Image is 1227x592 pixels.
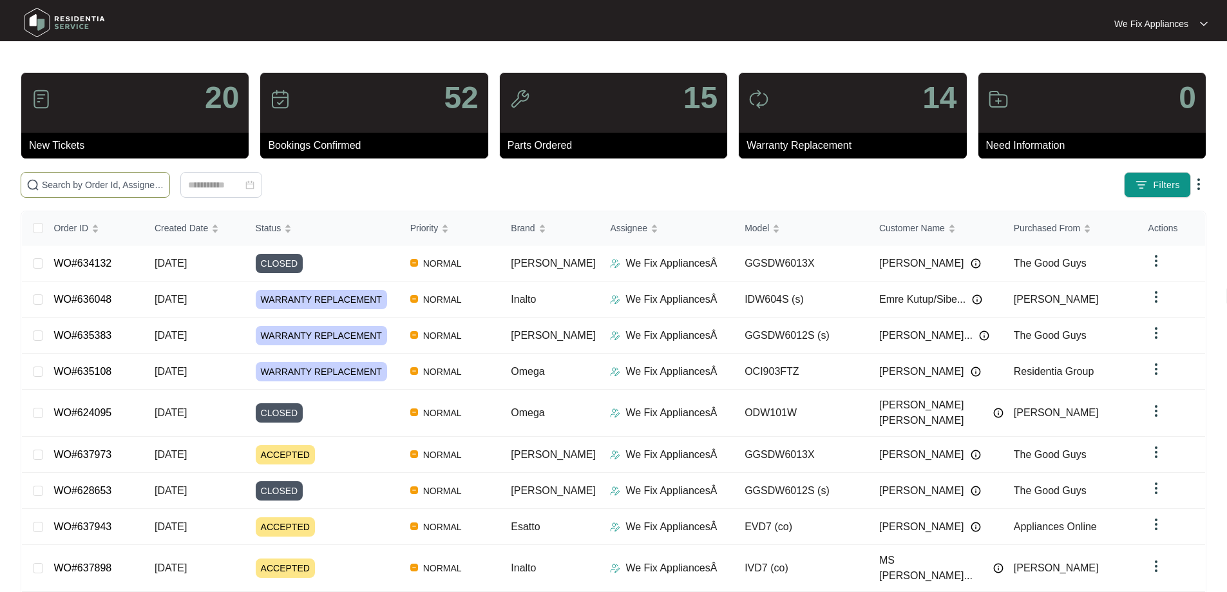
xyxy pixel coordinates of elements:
[53,330,111,341] a: WO#635383
[205,82,239,113] p: 20
[1200,21,1208,27] img: dropdown arrow
[610,258,620,269] img: Assigner Icon
[410,450,418,458] img: Vercel Logo
[993,408,1003,418] img: Info icon
[971,367,981,377] img: Info icon
[31,89,52,110] img: icon
[1014,258,1087,269] span: The Good Guys
[53,449,111,460] a: WO#637973
[879,447,964,463] span: [PERSON_NAME]
[1014,221,1080,235] span: Purchased From
[418,483,467,499] span: NORMAL
[625,560,717,576] p: We Fix AppliancesÂ
[1191,177,1206,192] img: dropdown arrow
[418,560,467,576] span: NORMAL
[418,519,467,535] span: NORMAL
[155,407,187,418] span: [DATE]
[53,407,111,418] a: WO#624095
[625,405,717,421] p: We Fix AppliancesÂ
[879,328,973,343] span: [PERSON_NAME]...
[418,256,467,271] span: NORMAL
[256,326,387,345] span: WARRANTY REPLACEMENT
[745,221,769,235] span: Model
[53,366,111,377] a: WO#635108
[42,178,164,192] input: Search by Order Id, Assignee Name, Customer Name, Brand and Model
[1179,82,1196,113] p: 0
[1124,172,1191,198] button: filter iconFilters
[1014,485,1087,496] span: The Good Guys
[879,364,964,379] span: [PERSON_NAME]
[1014,449,1087,460] span: The Good Guys
[625,519,717,535] p: We Fix AppliancesÂ
[410,367,418,375] img: Vercel Logo
[683,82,718,113] p: 15
[625,364,717,379] p: We Fix AppliancesÂ
[19,3,109,42] img: residentia service logo
[610,330,620,341] img: Assigner Icon
[1148,289,1164,305] img: dropdown arrow
[988,89,1009,110] img: icon
[29,138,249,153] p: New Tickets
[245,211,400,245] th: Status
[26,178,39,191] img: search-icon
[1014,521,1097,532] span: Appliances Online
[734,473,869,509] td: GGSDW6012S (s)
[1135,178,1148,191] img: filter icon
[610,367,620,377] img: Assigner Icon
[1114,17,1188,30] p: We Fix Appliances
[511,294,536,305] span: Inalto
[256,445,315,464] span: ACCEPTED
[256,362,387,381] span: WARRANTY REPLACEMENT
[879,292,965,307] span: Emre Kutup/Sibe...
[256,517,315,537] span: ACCEPTED
[1148,253,1164,269] img: dropdown arrow
[53,221,88,235] span: Order ID
[511,221,535,235] span: Brand
[155,294,187,305] span: [DATE]
[410,486,418,494] img: Vercel Logo
[1014,562,1099,573] span: [PERSON_NAME]
[511,562,536,573] span: Inalto
[500,211,600,245] th: Brand
[256,221,281,235] span: Status
[410,522,418,530] img: Vercel Logo
[734,390,869,437] td: ODW101W
[1153,178,1180,192] span: Filters
[53,485,111,496] a: WO#628653
[155,485,187,496] span: [DATE]
[1014,294,1099,305] span: [PERSON_NAME]
[511,449,596,460] span: [PERSON_NAME]
[1148,517,1164,532] img: dropdown arrow
[444,82,478,113] p: 52
[53,258,111,269] a: WO#634132
[155,366,187,377] span: [DATE]
[610,408,620,418] img: Assigner Icon
[971,486,981,496] img: Info icon
[1148,325,1164,341] img: dropdown arrow
[734,545,869,592] td: IVD7 (co)
[508,138,727,153] p: Parts Ordered
[625,447,717,463] p: We Fix AppliancesÂ
[625,292,717,307] p: We Fix AppliancesÂ
[879,397,987,428] span: [PERSON_NAME] [PERSON_NAME]
[53,521,111,532] a: WO#637943
[734,437,869,473] td: GGSDW6013X
[748,89,769,110] img: icon
[734,354,869,390] td: OCI903FTZ
[410,564,418,571] img: Vercel Logo
[155,330,187,341] span: [DATE]
[268,138,488,153] p: Bookings Confirmed
[410,331,418,339] img: Vercel Logo
[155,562,187,573] span: [DATE]
[1014,407,1099,418] span: [PERSON_NAME]
[625,256,717,271] p: We Fix AppliancesÂ
[1148,403,1164,419] img: dropdown arrow
[747,138,966,153] p: Warranty Replacement
[879,483,964,499] span: [PERSON_NAME]
[400,211,501,245] th: Priority
[256,290,387,309] span: WARRANTY REPLACEMENT
[155,521,187,532] span: [DATE]
[256,254,303,273] span: CLOSED
[879,519,964,535] span: [PERSON_NAME]
[993,563,1003,573] img: Info icon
